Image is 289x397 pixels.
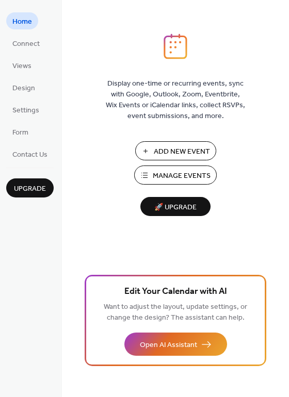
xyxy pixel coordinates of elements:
[12,16,32,27] span: Home
[6,35,46,52] a: Connect
[12,61,31,72] span: Views
[104,300,247,325] span: Want to adjust the layout, update settings, or change the design? The assistant can help.
[140,197,211,216] button: 🚀 Upgrade
[135,141,216,160] button: Add New Event
[6,123,35,140] a: Form
[153,171,211,181] span: Manage Events
[6,12,38,29] a: Home
[14,184,46,194] span: Upgrade
[6,178,54,197] button: Upgrade
[106,78,245,122] span: Display one-time or recurring events, sync with Google, Outlook, Zoom, Eventbrite, Wix Events or ...
[124,333,227,356] button: Open AI Assistant
[147,201,204,214] span: 🚀 Upgrade
[6,57,38,74] a: Views
[164,34,187,59] img: logo_icon.svg
[12,105,39,116] span: Settings
[140,340,197,351] span: Open AI Assistant
[6,145,54,162] a: Contact Us
[6,101,45,118] a: Settings
[12,39,40,49] span: Connect
[154,146,210,157] span: Add New Event
[124,285,227,299] span: Edit Your Calendar with AI
[6,79,41,96] a: Design
[134,166,217,185] button: Manage Events
[12,127,28,138] span: Form
[12,150,47,160] span: Contact Us
[12,83,35,94] span: Design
